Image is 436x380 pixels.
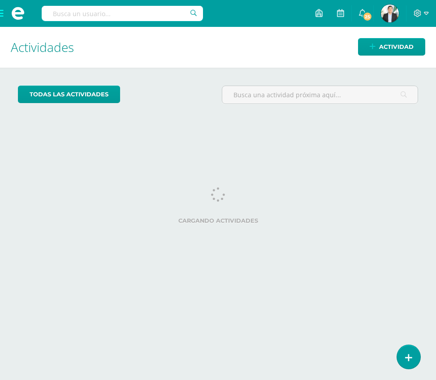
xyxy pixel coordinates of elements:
input: Busca una actividad próxima aquí... [222,86,418,104]
input: Busca un usuario... [42,6,203,21]
h1: Actividades [11,27,425,68]
span: 25 [363,12,372,22]
a: Actividad [358,38,425,56]
a: todas las Actividades [18,86,120,103]
label: Cargando actividades [18,217,418,224]
span: Actividad [379,39,414,55]
img: 9c404a2ad2021673dbd18c145ee506f9.png [381,4,399,22]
